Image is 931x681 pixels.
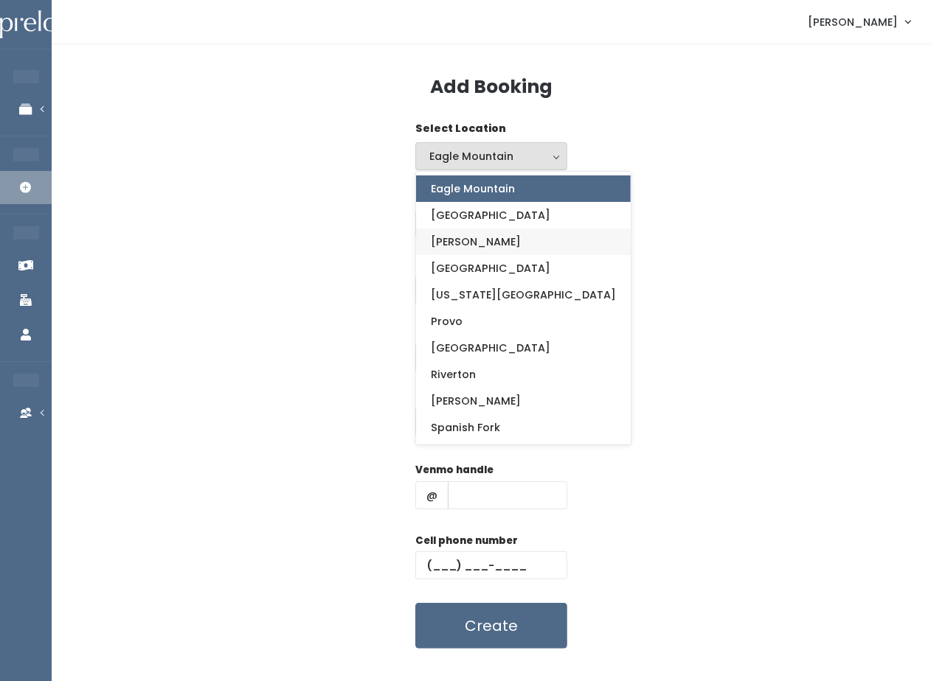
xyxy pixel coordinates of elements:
[415,603,567,649] button: Create
[431,419,500,436] span: Spanish Fork
[415,481,449,509] span: @
[793,6,925,38] a: [PERSON_NAME]
[430,77,553,97] h3: Add Booking
[415,551,567,579] input: (___) ___-____
[431,181,515,197] span: Eagle Mountain
[808,14,898,30] span: [PERSON_NAME]
[431,393,521,409] span: [PERSON_NAME]
[415,463,494,478] label: Venmo handle
[429,148,553,164] div: Eagle Mountain
[431,287,616,303] span: [US_STATE][GEOGRAPHIC_DATA]
[431,313,463,329] span: Provo
[431,260,550,276] span: [GEOGRAPHIC_DATA]
[431,207,550,223] span: [GEOGRAPHIC_DATA]
[431,366,476,383] span: Riverton
[415,121,506,136] label: Select Location
[431,234,521,250] span: [PERSON_NAME]
[415,142,567,170] button: Eagle Mountain
[431,340,550,356] span: [GEOGRAPHIC_DATA]
[415,534,518,548] label: Cell phone number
